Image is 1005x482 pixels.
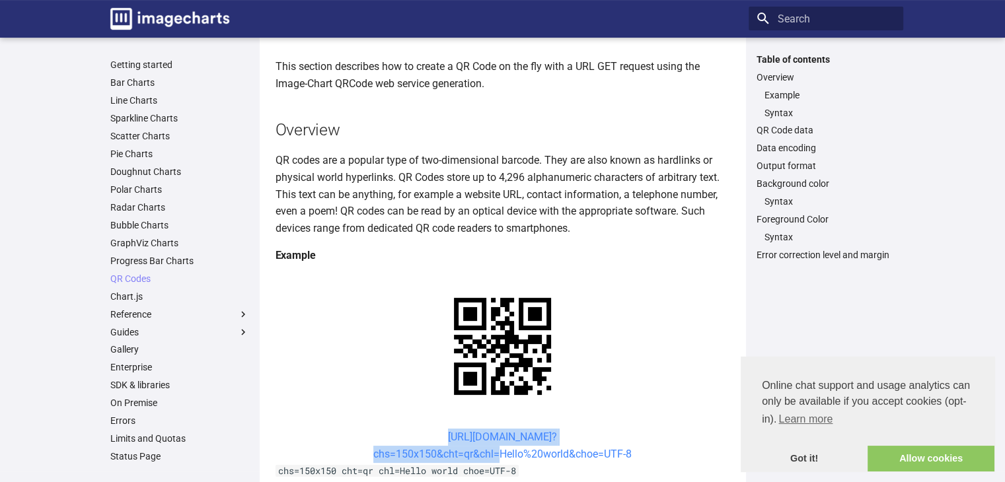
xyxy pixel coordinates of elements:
a: Output format [757,160,895,172]
img: logo [110,8,229,30]
a: Getting started [110,59,249,71]
label: Reference [110,308,249,320]
nav: Foreground Color [757,231,895,243]
a: Doughnut Charts [110,166,249,178]
a: SDK & libraries [110,379,249,391]
a: GraphViz Charts [110,237,249,249]
nav: Background color [757,195,895,207]
a: Overview [757,71,895,83]
p: This section describes how to create a QR Code on the fly with a URL GET request using the Image-... [276,58,730,92]
a: Image-Charts documentation [105,3,235,35]
a: Bar Charts [110,77,249,88]
a: Syntax [764,231,895,243]
a: Enterprise [110,361,249,373]
nav: Overview [757,89,895,119]
a: [URL][DOMAIN_NAME]?chs=150x150&cht=qr&chl=Hello%20world&choe=UTF-8 [373,430,632,460]
a: Syntax [764,195,895,207]
label: Table of contents [749,53,903,65]
a: QR Code data [757,124,895,136]
h2: Overview [276,118,730,141]
a: allow cookies [868,446,994,472]
a: Error correction level and margin [757,249,895,261]
a: Status Page [110,450,249,462]
a: Scatter Charts [110,130,249,142]
a: Background color [757,178,895,189]
a: dismiss cookie message [741,446,868,472]
a: Progress Bar Charts [110,255,249,267]
a: Example [764,89,895,101]
a: Radar Charts [110,201,249,213]
a: Foreground Color [757,213,895,225]
a: Polar Charts [110,184,249,195]
a: Chart.js [110,291,249,302]
a: Gallery [110,343,249,355]
a: learn more about cookies [776,409,835,429]
label: Guides [110,326,249,338]
span: Online chat support and usage analytics can only be available if you accept cookies (opt-in). [762,378,973,429]
a: Sparkline Charts [110,112,249,124]
a: Errors [110,415,249,427]
a: On Premise [110,397,249,409]
a: Line Charts [110,94,249,106]
a: Data encoding [757,142,895,154]
div: cookieconsent [741,357,994,471]
a: Bubble Charts [110,219,249,231]
a: Syntax [764,107,895,119]
input: Search [749,7,903,30]
img: chart [431,275,574,418]
h4: Example [276,247,730,264]
a: Pie Charts [110,148,249,160]
p: QR codes are a popular type of two-dimensional barcode. They are also known as hardlinks or physi... [276,152,730,236]
a: Limits and Quotas [110,432,249,444]
code: chs=150x150 cht=qr chl=Hello world choe=UTF-8 [276,465,519,477]
a: QR Codes [110,273,249,285]
nav: Table of contents [749,53,903,261]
